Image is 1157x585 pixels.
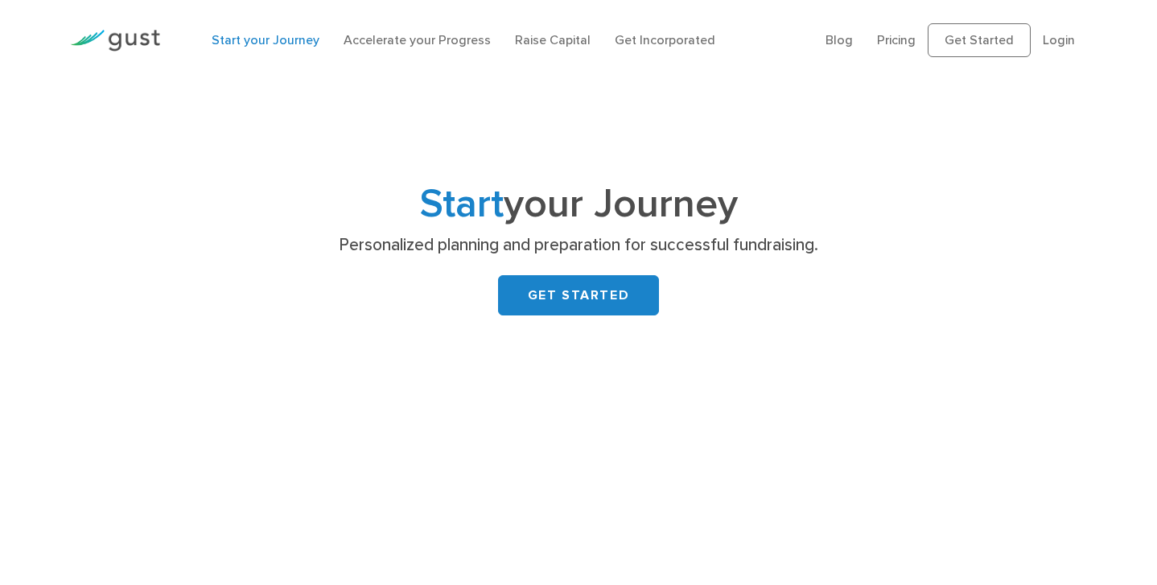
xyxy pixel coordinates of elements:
a: GET STARTED [498,275,659,315]
a: Blog [826,32,853,47]
h1: your Journey [261,186,896,223]
a: Start your Journey [212,32,319,47]
a: Pricing [877,32,916,47]
img: Gust Logo [70,30,160,51]
a: Login [1043,32,1075,47]
a: Get Started [928,23,1031,57]
a: Get Incorporated [615,32,715,47]
a: Accelerate your Progress [344,32,491,47]
p: Personalized planning and preparation for successful fundraising. [267,234,891,257]
a: Raise Capital [515,32,591,47]
span: Start [420,180,504,228]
